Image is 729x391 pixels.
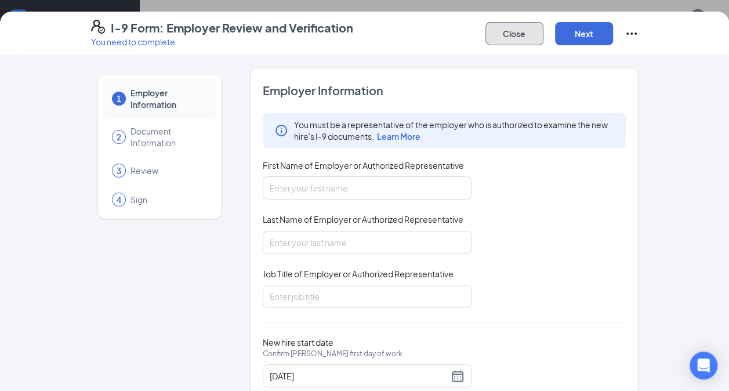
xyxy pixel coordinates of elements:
[374,131,420,142] a: Learn More
[377,131,420,142] span: Learn More
[263,231,472,254] input: Enter your last name
[91,20,105,34] svg: FormI9EVerifyIcon
[91,36,353,48] p: You need to complete
[690,352,717,379] div: Open Intercom Messenger
[117,194,121,205] span: 4
[263,160,464,171] span: First Name of Employer or Authorized Representative
[117,93,121,104] span: 1
[263,336,402,371] span: New hire start date
[130,125,205,149] span: Document Information
[130,194,205,205] span: Sign
[263,176,472,200] input: Enter your first name
[111,20,353,36] h4: I-9 Form: Employer Review and Verification
[117,131,121,143] span: 2
[130,87,205,110] span: Employer Information
[263,268,454,280] span: Job Title of Employer or Authorized Representative
[485,22,543,45] button: Close
[625,27,639,41] svg: Ellipses
[274,124,288,137] svg: Info
[117,165,121,176] span: 3
[294,119,615,142] span: You must be a representative of the employer who is authorized to examine the new hire's I-9 docu...
[263,82,626,99] span: Employer Information
[263,285,472,308] input: Enter job title
[555,22,613,45] button: Next
[263,348,402,360] span: Confirm [PERSON_NAME] first day of work
[130,165,205,176] span: Review
[263,213,463,225] span: Last Name of Employer or Authorized Representative
[270,370,448,382] input: 08/05/2025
